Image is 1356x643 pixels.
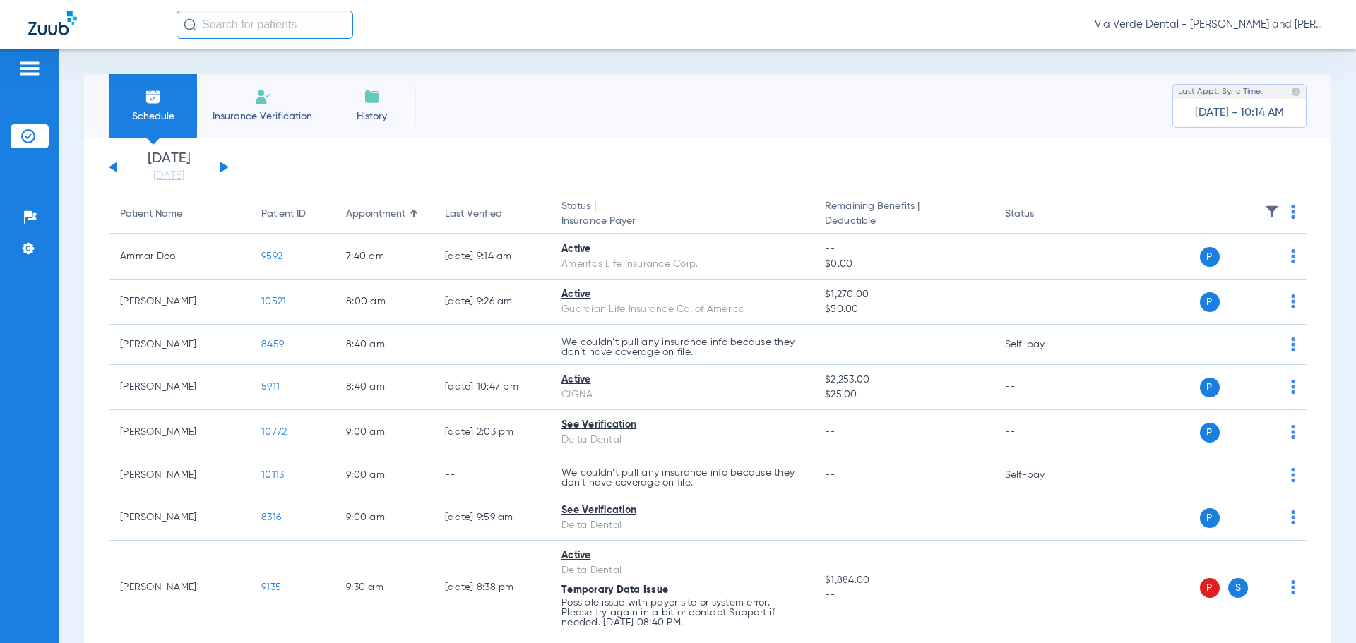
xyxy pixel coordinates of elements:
[177,11,353,39] input: Search for patients
[561,585,668,595] span: Temporary Data Issue
[1265,205,1279,219] img: filter.svg
[120,207,239,222] div: Patient Name
[825,242,982,257] span: --
[109,325,250,365] td: [PERSON_NAME]
[825,257,982,272] span: $0.00
[434,455,550,495] td: --
[825,373,982,387] span: $2,253.00
[825,302,982,317] span: $50.00
[1291,249,1295,263] img: group-dot-blue.svg
[120,207,182,222] div: Patient Name
[1291,468,1295,482] img: group-dot-blue.svg
[434,495,550,541] td: [DATE] 9:59 AM
[550,195,814,234] th: Status |
[1291,380,1295,394] img: group-dot-blue.svg
[335,365,434,410] td: 8:40 AM
[561,242,802,257] div: Active
[338,109,405,124] span: History
[825,287,982,302] span: $1,270.00
[1200,578,1220,598] span: P
[825,512,835,522] span: --
[261,582,281,592] span: 9135
[561,468,802,488] p: We couldn’t pull any insurance info because they don’t have coverage on file.
[1291,510,1295,524] img: group-dot-blue.svg
[364,88,381,105] img: History
[825,427,835,437] span: --
[119,109,186,124] span: Schedule
[434,410,550,455] td: [DATE] 2:03 PM
[561,302,802,317] div: Guardian Life Insurance Co. of America
[145,88,162,105] img: Schedule
[994,280,1089,325] td: --
[1291,205,1295,219] img: group-dot-blue.svg
[1291,580,1295,594] img: group-dot-blue.svg
[434,365,550,410] td: [DATE] 10:47 PM
[109,234,250,280] td: Ammar Doo
[434,280,550,325] td: [DATE] 9:26 AM
[825,387,982,402] span: $25.00
[561,548,802,563] div: Active
[346,207,422,222] div: Appointment
[1200,423,1220,443] span: P
[18,60,41,77] img: hamburger-icon
[994,234,1089,280] td: --
[261,251,282,261] span: 9592
[261,512,281,522] span: 8316
[561,287,802,302] div: Active
[1291,87,1301,97] img: last sync help info
[208,109,317,124] span: Insurance Verification
[825,573,982,588] span: $1,884.00
[561,387,802,402] div: CIGNA
[561,418,802,433] div: See Verification
[825,339,835,349] span: --
[825,588,982,603] span: --
[261,207,323,222] div: Patient ID
[994,365,1089,410] td: --
[1178,85,1263,99] span: Last Appt. Sync Time:
[1200,292,1220,312] span: P
[261,339,284,349] span: 8459
[335,325,434,365] td: 8:40 AM
[109,455,250,495] td: [PERSON_NAME]
[126,169,211,183] a: [DATE]
[994,495,1089,541] td: --
[561,373,802,387] div: Active
[445,207,539,222] div: Last Verified
[126,152,211,183] li: [DATE]
[994,410,1089,455] td: --
[1228,578,1248,598] span: S
[1200,247,1220,267] span: P
[184,18,196,31] img: Search Icon
[261,296,286,306] span: 10521
[1200,378,1220,397] span: P
[561,214,802,229] span: Insurance Payer
[561,598,802,627] p: Possible issue with payer site or system error. Please try again in a bit or contact Support if n...
[1095,18,1328,32] span: Via Verde Dental - [PERSON_NAME] and [PERSON_NAME] DDS
[254,88,271,105] img: Manual Insurance Verification
[561,518,802,533] div: Delta Dental
[561,337,802,357] p: We couldn’t pull any insurance info because they don’t have coverage on file.
[109,495,250,541] td: [PERSON_NAME]
[825,470,835,480] span: --
[434,325,550,365] td: --
[109,365,250,410] td: [PERSON_NAME]
[561,433,802,447] div: Delta Dental
[994,325,1089,365] td: Self-pay
[335,541,434,635] td: 9:30 AM
[335,234,434,280] td: 7:40 AM
[109,280,250,325] td: [PERSON_NAME]
[335,410,434,455] td: 9:00 AM
[434,541,550,635] td: [DATE] 8:38 PM
[28,11,77,35] img: Zuub Logo
[825,214,982,229] span: Deductible
[434,234,550,280] td: [DATE] 9:14 AM
[335,495,434,541] td: 9:00 AM
[994,455,1089,495] td: Self-pay
[561,257,802,272] div: Ameritas Life Insurance Corp.
[346,207,405,222] div: Appointment
[1291,425,1295,439] img: group-dot-blue.svg
[261,427,287,437] span: 10772
[1291,337,1295,351] img: group-dot-blue.svg
[261,382,280,392] span: 5911
[261,470,284,480] span: 10113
